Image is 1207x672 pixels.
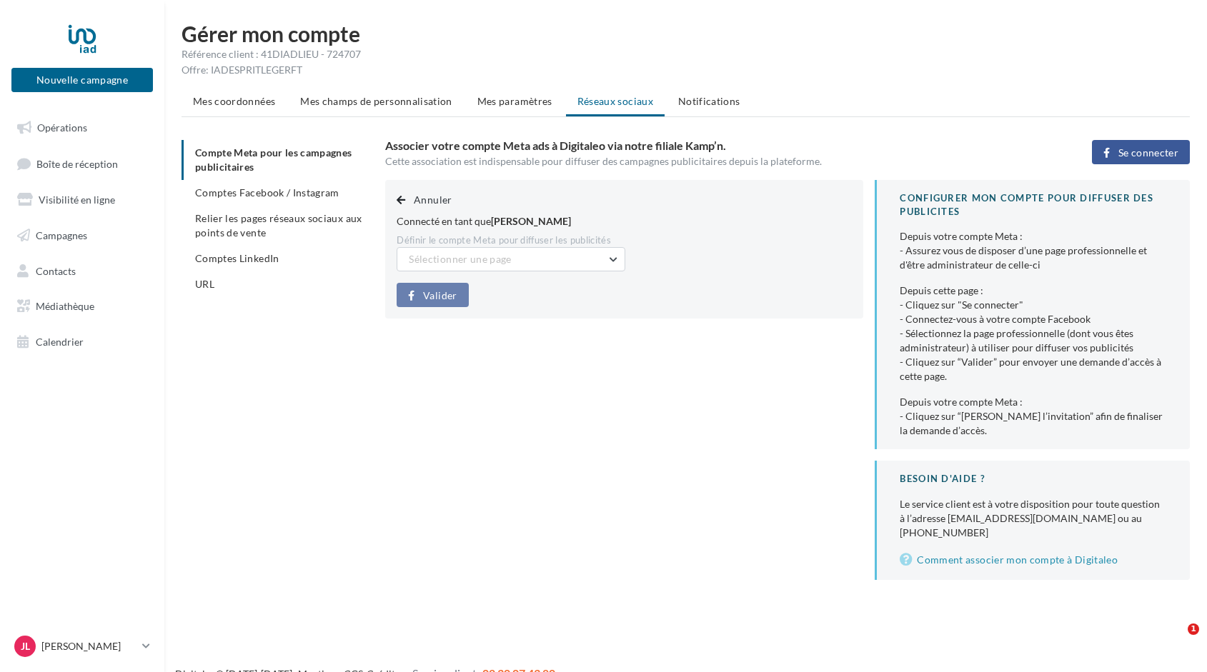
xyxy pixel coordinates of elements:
[21,639,30,653] span: JL
[900,191,1167,218] div: CONFIGURER MON COMPTE POUR DIFFUSER DES PUBLICITES
[37,121,87,134] span: Opérations
[41,639,136,653] p: [PERSON_NAME]
[1118,147,1178,159] span: Se connecter
[900,284,1167,383] div: Depuis cette page : - Cliquez sur "Se connecter" - Connectez-vous à votre compte Facebook - Sélec...
[36,157,118,169] span: Boîte de réception
[397,234,852,247] div: Définir le compte Meta pour diffuser les publicités
[491,215,571,227] span: [PERSON_NAME]
[900,472,1167,486] div: BESOIN D'AIDE ?
[900,229,1167,272] div: Depuis votre compte Meta : - Assurez vous de disposer d’une page professionnelle et d'être admini...
[9,185,156,215] a: Visibilité en ligne
[397,214,852,229] div: Connecté en tant que
[182,63,1190,77] div: Offre: IADESPRITLEGERFT
[36,264,76,276] span: Contacts
[9,221,156,251] a: Campagnes
[423,290,457,301] span: Valider
[397,247,625,271] button: Sélectionner une page
[1188,623,1199,635] span: 1
[11,68,153,92] button: Nouvelle campagne
[9,327,156,357] a: Calendrier
[195,252,279,264] span: Comptes LinkedIn
[397,283,468,307] button: Valider
[9,149,156,179] a: Boîte de réception
[39,194,115,206] span: Visibilité en ligne
[678,95,740,107] span: Notifications
[385,154,1026,169] div: Cette association est indispensable pour diffuser des campagnes publicitaires depuis la plateforme.
[11,633,153,660] a: JL [PERSON_NAME]
[414,194,452,206] span: Annuler
[409,253,511,265] span: Sélectionner une page
[36,336,84,348] span: Calendrier
[195,186,339,199] span: Comptes Facebook / Instagram
[182,23,1190,44] h1: Gérer mon compte
[900,497,1167,540] div: Le service client est à votre disposition pour toute question à l’adresse [EMAIL_ADDRESS][DOMAIN_...
[900,551,1167,568] a: Comment associer mon compte à Digitaleo
[36,300,94,312] span: Médiathèque
[9,291,156,321] a: Médiathèque
[385,140,1026,151] h3: Associer votre compte Meta ads à Digitaleo via notre filiale Kamp’n.
[195,212,362,239] span: Relier les pages réseaux sociaux aux points de vente
[182,47,1190,61] div: Référence client : 41DIADLIEU - 724707
[9,113,156,143] a: Opérations
[9,256,156,286] a: Contacts
[1158,623,1193,658] iframe: Intercom live chat
[477,95,552,107] span: Mes paramètres
[900,395,1167,438] div: Depuis votre compte Meta : - Cliquez sur “[PERSON_NAME] l’invitation” afin de finaliser la demand...
[36,229,87,241] span: Campagnes
[300,95,452,107] span: Mes champs de personnalisation
[397,191,457,209] button: Annuler
[193,95,275,107] span: Mes coordonnées
[195,278,214,290] span: URL
[1092,140,1190,164] button: Se connecter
